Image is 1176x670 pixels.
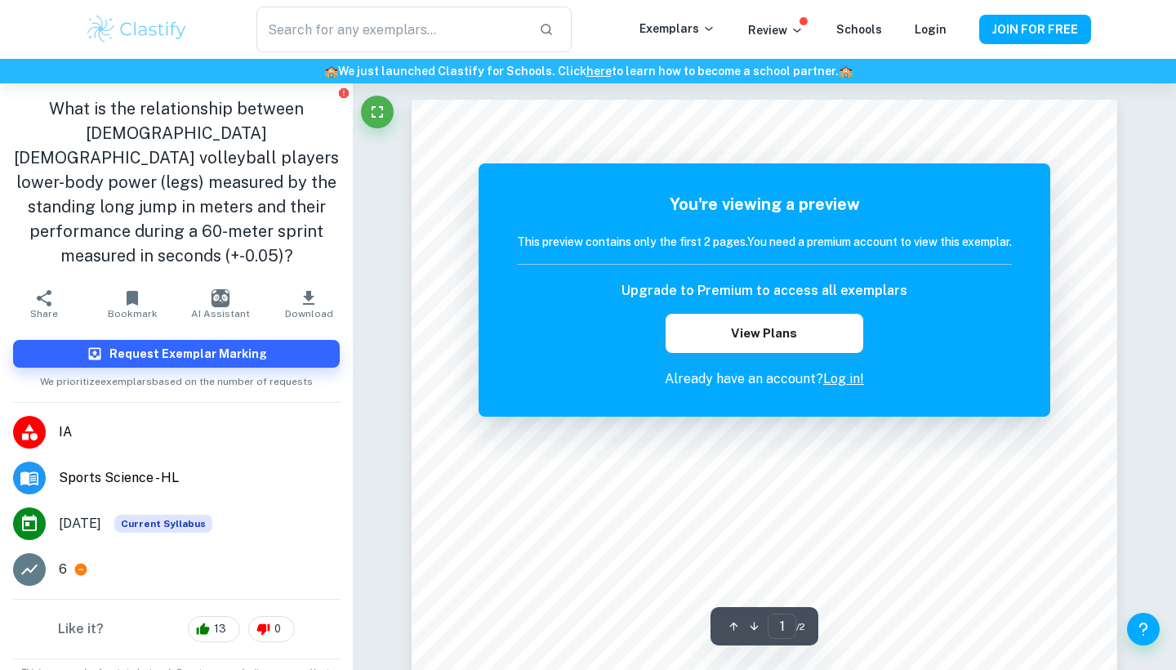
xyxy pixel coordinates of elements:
button: Report issue [337,87,350,99]
span: Share [30,308,58,319]
h6: Upgrade to Premium to access all exemplars [621,281,907,301]
span: Bookmark [108,308,158,319]
span: Current Syllabus [114,515,212,533]
div: This exemplar is based on the current syllabus. Feel free to refer to it for inspiration/ideas wh... [114,515,212,533]
span: IA [59,422,340,442]
span: 13 [205,621,235,637]
button: Bookmark [88,281,176,327]
span: 🏫 [324,65,338,78]
h6: This preview contains only the first 2 pages. You need a premium account to view this exemplar. [517,233,1012,251]
button: View Plans [666,314,863,353]
span: [DATE] [59,514,101,534]
p: 6 [59,560,67,579]
button: Request Exemplar Marking [13,340,340,368]
a: Login [915,23,947,36]
h1: What is the relationship between [DEMOGRAPHIC_DATA] [DEMOGRAPHIC_DATA] volleyball players lower-b... [13,96,340,268]
a: Log in! [823,371,864,386]
button: Download [265,281,353,327]
h6: Like it? [58,619,104,639]
button: JOIN FOR FREE [979,15,1091,44]
span: Sports Science - HL [59,468,340,488]
button: AI Assistant [176,281,265,327]
span: Download [285,308,333,319]
button: Fullscreen [361,96,394,128]
span: 🏫 [839,65,853,78]
h6: We just launched Clastify for Schools. Click to learn how to become a school partner. [3,62,1173,80]
p: Already have an account? [517,369,1012,389]
span: / 2 [796,619,805,634]
p: Exemplars [639,20,715,38]
p: Review [748,21,804,39]
h6: Request Exemplar Marking [109,345,267,363]
a: Schools [836,23,882,36]
input: Search for any exemplars... [256,7,526,52]
img: Clastify logo [85,13,189,46]
div: 0 [248,616,295,642]
img: AI Assistant [212,289,229,307]
span: AI Assistant [191,308,250,319]
span: 0 [265,621,290,637]
a: here [586,65,612,78]
button: Help and Feedback [1127,613,1160,645]
span: We prioritize exemplars based on the number of requests [40,368,313,389]
h5: You're viewing a preview [517,192,1012,217]
div: 13 [188,616,240,642]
